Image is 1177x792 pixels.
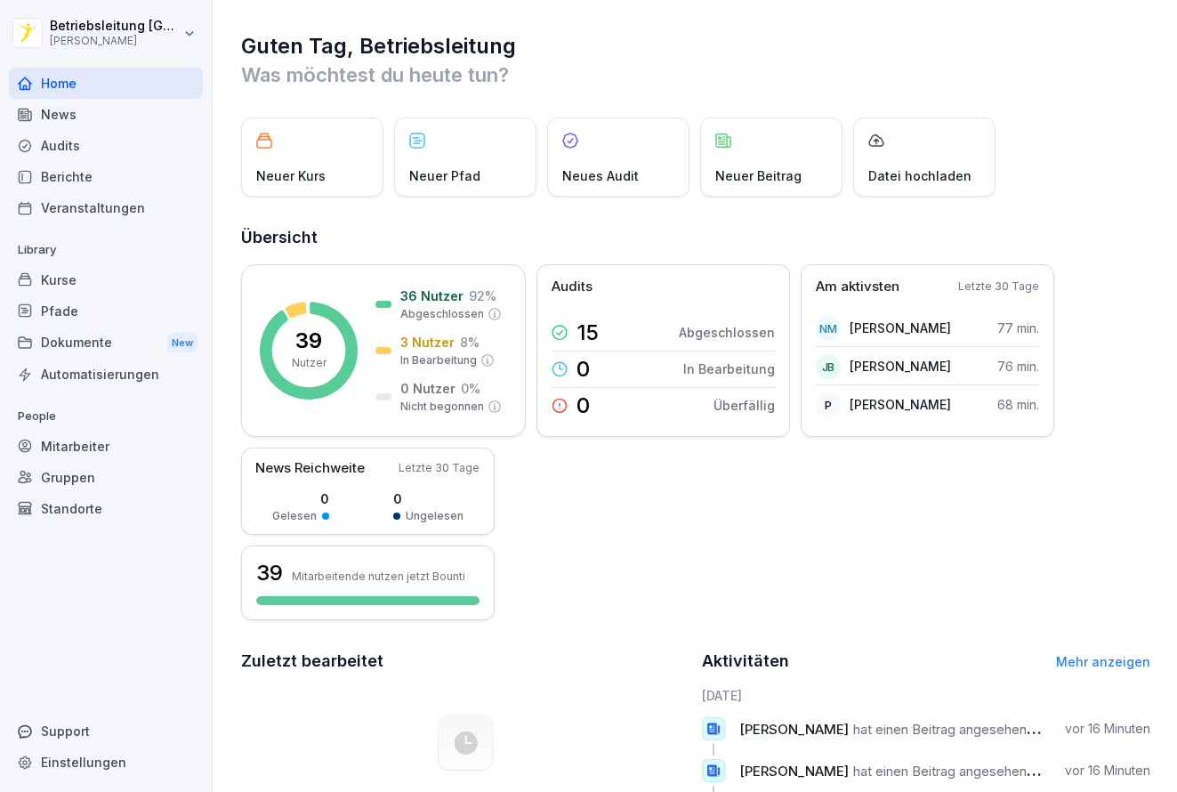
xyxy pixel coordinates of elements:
a: Einstellungen [9,747,203,778]
h6: [DATE] [702,686,1150,705]
p: 3 Nutzer [400,333,455,352]
p: 36 Nutzer [400,287,464,305]
p: 15 [576,322,599,343]
p: In Bearbeitung [400,352,477,368]
p: Nutzer [292,355,326,371]
a: DokumenteNew [9,327,203,360]
p: 39 [295,330,322,352]
p: 68 min. [997,395,1039,414]
a: Gruppen [9,462,203,493]
a: News [9,99,203,130]
p: 0 [576,395,590,416]
a: Mehr anzeigen [1056,654,1150,669]
p: [PERSON_NAME] [850,395,951,414]
p: 77 min. [997,319,1039,337]
a: Pfade [9,295,203,327]
div: JB [816,354,841,379]
a: Home [9,68,203,99]
p: Neuer Pfad [409,166,480,185]
p: vor 16 Minuten [1065,762,1150,780]
h1: Guten Tag, Betriebsleitung [241,32,1150,61]
p: Am aktivsten [816,277,899,297]
p: Betriebsleitung [GEOGRAPHIC_DATA] [50,19,180,34]
p: [PERSON_NAME] [50,35,180,47]
div: Dokumente [9,327,203,360]
div: NM [816,316,841,341]
h2: Zuletzt bearbeitet [241,649,689,674]
p: 8 % [460,333,480,352]
p: In Bearbeitung [683,360,775,378]
h2: Aktivitäten [702,649,789,674]
p: Überfällig [713,396,775,415]
p: vor 16 Minuten [1065,720,1150,738]
div: Support [9,715,203,747]
a: Veranstaltungen [9,192,203,223]
p: Audits [552,277,593,297]
p: 0 Nutzer [400,379,455,398]
p: 92 % [469,287,496,305]
p: Datei hochladen [868,166,971,185]
div: New [167,333,198,353]
a: Mitarbeiter [9,431,203,462]
a: Automatisierungen [9,359,203,390]
a: Standorte [9,493,203,524]
span: hat einen Beitrag angesehen [853,721,1027,738]
a: Audits [9,130,203,161]
p: People [9,402,203,431]
p: Was möchtest du heute tun? [241,61,1150,89]
p: News Reichweite [255,458,365,479]
p: Neuer Beitrag [715,166,802,185]
p: Neues Audit [562,166,639,185]
p: Letzte 30 Tage [399,460,480,476]
p: Letzte 30 Tage [958,279,1039,295]
a: Kurse [9,264,203,295]
p: 76 min. [997,357,1039,376]
p: 0 [393,489,464,508]
p: [PERSON_NAME] [850,357,951,376]
a: Berichte [9,161,203,192]
span: [PERSON_NAME] [739,721,849,738]
p: 0 % [461,379,480,398]
div: P [816,392,841,417]
p: Library [9,236,203,264]
p: Nicht begonnen [400,399,484,415]
p: Mitarbeitende nutzen jetzt Bounti [292,570,465,583]
span: [PERSON_NAME] [739,763,849,780]
h2: Übersicht [241,225,1150,250]
p: [PERSON_NAME] [850,319,951,337]
p: Ungelesen [406,508,464,524]
p: Abgeschlossen [679,323,775,342]
p: 0 [272,489,329,508]
p: Gelesen [272,508,317,524]
h3: 39 [256,558,283,588]
p: Abgeschlossen [400,306,484,322]
span: hat einen Beitrag angesehen [853,763,1027,780]
p: 0 [576,359,590,380]
p: Neuer Kurs [256,166,326,185]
